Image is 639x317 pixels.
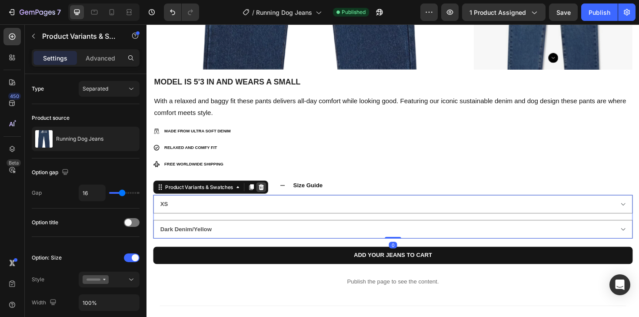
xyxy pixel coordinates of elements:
span: Separated [83,85,108,92]
p: Product Variants & Swatches [42,31,116,41]
p: Size Guide [155,165,186,176]
div: ADD YOUR JEANS TO CART [220,239,303,250]
span: 1 product assigned [469,8,526,17]
p: Settings [43,54,67,63]
p: FREE WORLDWIDE SHIPPING [19,144,89,152]
div: Width [32,297,58,309]
button: 1 product assigned [462,3,546,21]
p: RELAXED AND COMFY FIT [19,127,89,135]
button: 7 [3,3,65,21]
p: MADE FROM ULTRA SOFT DENIM [19,109,89,117]
p: With a relaxed and baggy fit these pants delivers all-day comfort while looking good. Featuring o... [8,75,514,101]
input: Auto [79,185,105,201]
div: Product source [32,114,70,122]
div: Option gap [32,167,70,179]
button: Carousel Next Arrow [426,30,436,41]
span: Running Dog Jeans [256,8,312,17]
span: Published [342,8,366,16]
span: Save [556,9,571,16]
button: ADD YOUR JEANS TO CART [7,236,515,253]
button: Save [549,3,578,21]
div: Option title [32,219,58,226]
iframe: Design area [146,24,639,317]
div: Product Variants & Swatches [18,169,93,176]
p: Running Dog Jeans [56,136,103,142]
div: Gap [32,189,42,197]
p: Publish the page to see the content. [7,268,515,277]
div: 450 [8,93,21,100]
p: MODEL IS 5'3 IN AND WEARS A SMALL [8,56,514,67]
div: Publish [589,8,610,17]
img: product feature img [35,130,53,148]
div: 0 [256,230,265,237]
button: Publish [581,3,618,21]
div: Open Intercom Messenger [609,274,630,295]
div: Beta [7,159,21,166]
div: Undo/Redo [164,3,199,21]
div: Type [32,85,44,93]
p: Advanced [86,54,115,63]
p: 7 [57,7,61,17]
button: Separated [79,81,140,97]
span: / [252,8,254,17]
div: Option: Size [32,254,62,262]
div: Style [32,276,44,283]
input: Auto [79,295,139,310]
